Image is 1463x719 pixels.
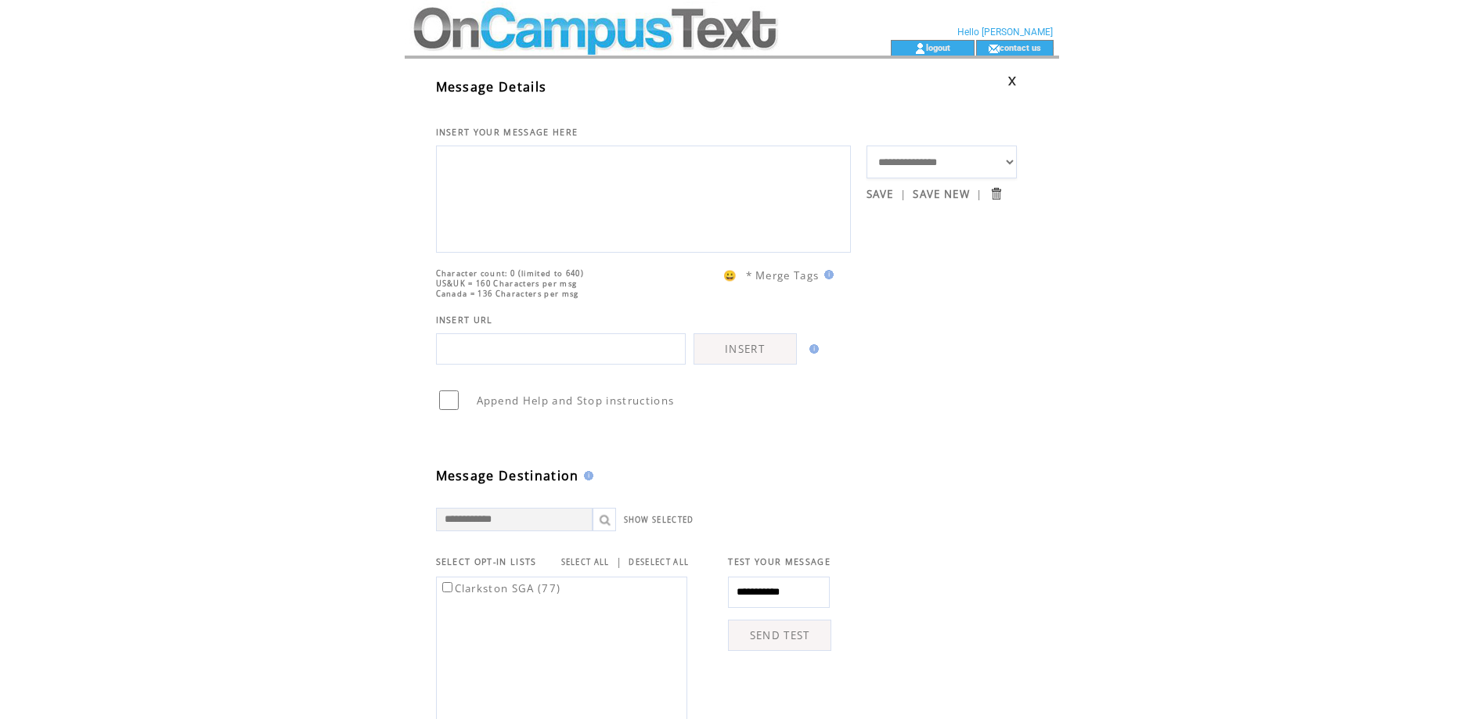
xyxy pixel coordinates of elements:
span: | [616,555,622,569]
a: contact us [1000,42,1041,52]
a: SEND TEST [728,620,831,651]
span: INSERT YOUR MESSAGE HERE [436,127,578,138]
img: help.gif [805,344,819,354]
a: SAVE NEW [913,187,970,201]
span: US&UK = 160 Characters per msg [436,279,578,289]
img: account_icon.gif [914,42,926,55]
img: contact_us_icon.gif [988,42,1000,55]
span: 😀 [723,268,737,282]
a: SELECT ALL [561,557,610,567]
span: Message Details [436,78,547,95]
span: Message Destination [436,467,579,484]
label: Clarkston SGA (77) [439,581,561,595]
span: Canada = 136 Characters per msg [436,289,579,299]
a: INSERT [694,333,797,365]
span: INSERT URL [436,315,493,325]
img: help.gif [820,270,834,279]
span: Append Help and Stop instructions [477,394,675,408]
a: logout [926,42,950,52]
span: | [976,187,982,201]
span: | [900,187,906,201]
span: * Merge Tags [746,268,820,282]
span: Hello [PERSON_NAME] [957,27,1053,38]
input: Clarkston SGA (77) [442,582,452,592]
span: TEST YOUR MESSAGE [728,556,831,567]
a: SHOW SELECTED [624,515,694,525]
span: Character count: 0 (limited to 640) [436,268,585,279]
input: Submit [989,186,1004,201]
span: SELECT OPT-IN LISTS [436,556,537,567]
img: help.gif [579,471,593,480]
a: SAVE [867,187,894,201]
a: DESELECT ALL [629,557,689,567]
textarea: To enrich screen reader interactions, please activate Accessibility in Grammarly extension settings [445,150,842,244]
